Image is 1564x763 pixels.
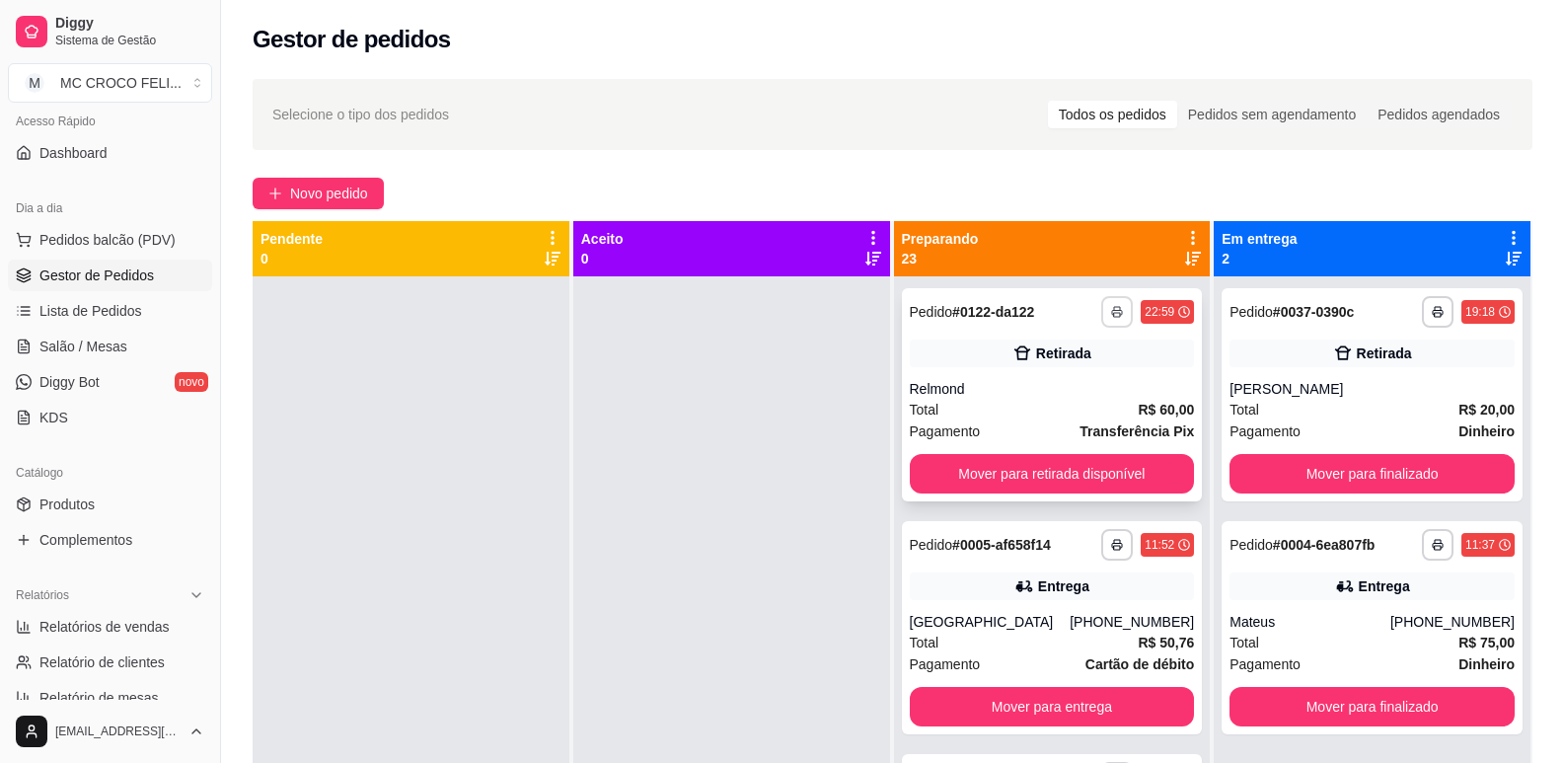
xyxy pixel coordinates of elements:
button: Mover para finalizado [1229,454,1515,494]
span: Total [910,632,939,653]
span: Pagamento [910,420,981,442]
a: Dashboard [8,137,212,169]
span: Pedido [1229,537,1273,553]
div: [PERSON_NAME] [1229,379,1515,399]
strong: Dinheiro [1458,656,1515,672]
button: Mover para entrega [910,687,1195,726]
span: Relatório de mesas [39,688,159,708]
div: Retirada [1036,343,1091,363]
a: Relatórios de vendas [8,611,212,643]
span: KDS [39,408,68,427]
div: Todos os pedidos [1048,101,1177,128]
strong: # 0004-6ea807fb [1273,537,1376,553]
button: Mover para retirada disponível [910,454,1195,494]
a: Relatório de mesas [8,682,212,714]
span: Gestor de Pedidos [39,266,154,285]
a: Salão / Mesas [8,331,212,362]
div: Pedidos sem agendamento [1177,101,1367,128]
strong: # 0037-0390c [1273,304,1355,320]
span: plus [268,187,282,200]
span: Complementos [39,530,132,550]
span: Sistema de Gestão [55,33,204,48]
a: Complementos [8,524,212,556]
p: Aceito [581,229,624,249]
span: Dashboard [39,143,108,163]
span: Novo pedido [290,183,368,204]
div: [GEOGRAPHIC_DATA] [910,612,1071,632]
span: Pedido [1229,304,1273,320]
span: Produtos [39,495,95,514]
a: Diggy Botnovo [8,366,212,398]
a: KDS [8,402,212,433]
strong: R$ 50,76 [1138,635,1194,650]
a: DiggySistema de Gestão [8,8,212,55]
a: Produtos [8,489,212,520]
a: Lista de Pedidos [8,295,212,327]
span: Relatórios de vendas [39,617,170,637]
p: 0 [261,249,323,268]
strong: # 0122-da122 [952,304,1034,320]
p: 23 [902,249,979,268]
span: Pedidos balcão (PDV) [39,230,176,250]
button: Mover para finalizado [1229,687,1515,726]
strong: R$ 60,00 [1138,402,1194,418]
div: [PHONE_NUMBER] [1070,612,1194,632]
button: Select a team [8,63,212,103]
span: Selecione o tipo dos pedidos [272,104,449,125]
div: Relmond [910,379,1195,399]
span: Diggy [55,15,204,33]
span: Total [1229,632,1259,653]
div: MC CROCO FELI ... [60,73,182,93]
span: Pagamento [1229,653,1301,675]
span: [EMAIL_ADDRESS][DOMAIN_NAME] [55,724,181,739]
div: 11:37 [1465,537,1495,553]
strong: Cartão de débito [1085,656,1194,672]
div: Mateus [1229,612,1390,632]
div: Pedidos agendados [1367,101,1511,128]
div: Dia a dia [8,192,212,224]
div: 22:59 [1145,304,1174,320]
span: Relatório de clientes [39,652,165,672]
strong: Dinheiro [1458,423,1515,439]
span: Pedido [910,537,953,553]
span: Salão / Mesas [39,337,127,356]
div: 11:52 [1145,537,1174,553]
p: Pendente [261,229,323,249]
p: Em entrega [1222,229,1297,249]
div: [PHONE_NUMBER] [1390,612,1515,632]
button: [EMAIL_ADDRESS][DOMAIN_NAME] [8,708,212,755]
strong: R$ 20,00 [1458,402,1515,418]
button: Novo pedido [253,178,384,209]
p: 0 [581,249,624,268]
span: Pedido [910,304,953,320]
p: Preparando [902,229,979,249]
span: Pagamento [1229,420,1301,442]
span: Total [910,399,939,420]
span: M [25,73,44,93]
div: Catálogo [8,457,212,489]
div: Entrega [1038,576,1089,596]
strong: # 0005-af658f14 [952,537,1051,553]
span: Lista de Pedidos [39,301,142,321]
span: Diggy Bot [39,372,100,392]
a: Gestor de Pedidos [8,260,212,291]
span: Relatórios [16,587,69,603]
button: Pedidos balcão (PDV) [8,224,212,256]
a: Relatório de clientes [8,647,212,678]
div: 19:18 [1465,304,1495,320]
div: Entrega [1359,576,1410,596]
strong: Transferência Pix [1080,423,1194,439]
span: Pagamento [910,653,981,675]
strong: R$ 75,00 [1458,635,1515,650]
p: 2 [1222,249,1297,268]
h2: Gestor de pedidos [253,24,451,55]
span: Total [1229,399,1259,420]
div: Acesso Rápido [8,106,212,137]
div: Retirada [1357,343,1412,363]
